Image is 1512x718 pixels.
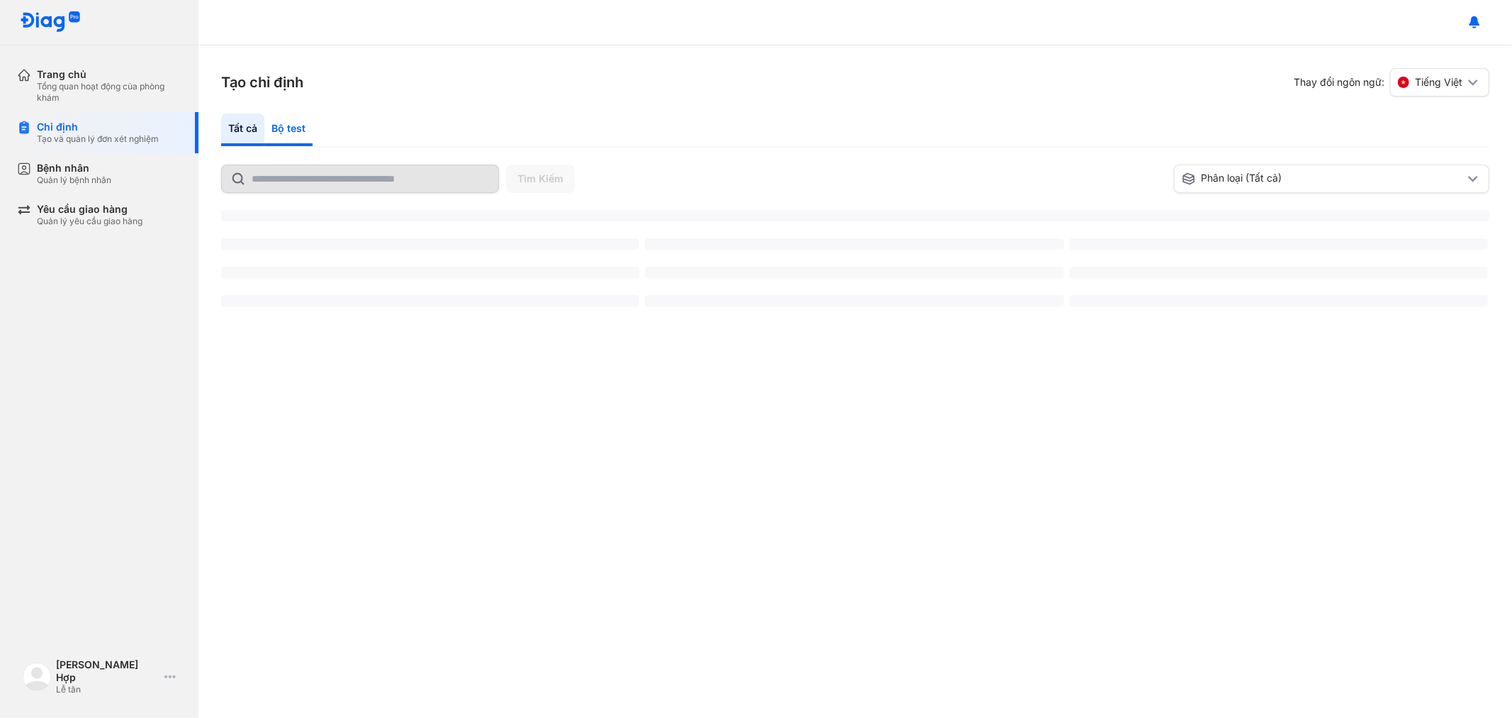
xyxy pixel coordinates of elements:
span: ‌ [645,238,1063,250]
div: Lễ tân [56,684,159,695]
div: Bệnh nhân [37,162,111,175]
span: ‌ [645,267,1063,278]
span: ‌ [1070,267,1488,278]
h3: Tạo chỉ định [221,72,303,92]
img: logo [20,11,81,33]
span: ‌ [221,267,639,278]
img: logo [23,663,51,691]
span: ‌ [1070,238,1488,250]
div: Quản lý yêu cầu giao hàng [37,216,142,227]
div: Tổng quan hoạt động của phòng khám [37,81,181,104]
span: ‌ [221,210,1489,221]
span: ‌ [221,295,639,306]
div: Thay đổi ngôn ngữ: [1294,68,1489,96]
span: ‌ [1070,295,1488,306]
span: ‌ [645,295,1063,306]
button: Tìm Kiếm [506,165,575,193]
div: Tạo và quản lý đơn xét nghiệm [37,133,159,145]
div: [PERSON_NAME] Hợp [56,658,159,684]
div: Chỉ định [37,121,159,133]
div: Yêu cầu giao hàng [37,203,142,216]
div: Trang chủ [37,68,181,81]
div: Tất cả [221,114,264,146]
div: Bộ test [264,114,313,146]
span: ‌ [221,238,639,250]
div: Quản lý bệnh nhân [37,175,111,186]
